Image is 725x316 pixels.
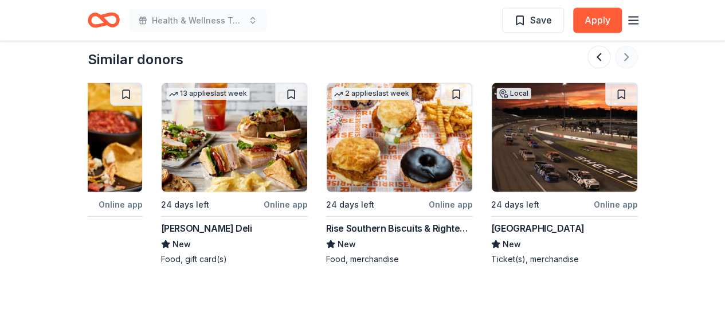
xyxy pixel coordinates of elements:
div: Online app [429,197,473,212]
img: Image for Richmond Raceway [492,83,637,192]
img: Image for Rise Southern Biscuits & Righteous Chicken [327,83,472,192]
div: Food, merchandise [326,253,473,265]
div: Ticket(s), merchandise [491,253,638,265]
div: 13 applies last week [166,88,249,100]
button: Save [502,8,564,33]
a: Image for Rise Southern Biscuits & Righteous Chicken2 applieslast week24 days leftOnline appRise ... [326,83,473,265]
img: Image for McAlister's Deli [162,83,307,192]
div: 24 days left [161,198,209,212]
button: Health & Wellness Teen summit [129,9,267,32]
span: New [503,237,521,251]
span: Save [530,13,552,28]
button: Apply [573,8,622,33]
div: Similar donors [88,50,183,69]
div: Local [496,88,531,99]
span: Health & Wellness Teen summit [152,14,244,28]
div: 24 days left [326,198,374,212]
div: Rise Southern Biscuits & Righteous Chicken [326,221,473,235]
div: [GEOGRAPHIC_DATA] [491,221,585,235]
div: Online app [264,197,308,212]
a: Image for McAlister's Deli13 applieslast week24 days leftOnline app[PERSON_NAME] DeliNewFood, gif... [161,83,308,265]
div: [PERSON_NAME] Deli [161,221,252,235]
div: Food, gift card(s) [161,253,308,265]
span: New [338,237,356,251]
a: Image for Richmond RacewayLocal24 days leftOnline app[GEOGRAPHIC_DATA]NewTicket(s), merchandise [491,83,638,265]
div: 2 applies last week [331,88,412,100]
div: Online app [99,197,143,212]
span: New [173,237,191,251]
div: Online app [594,197,638,212]
div: 24 days left [491,198,539,212]
a: Home [88,7,120,34]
